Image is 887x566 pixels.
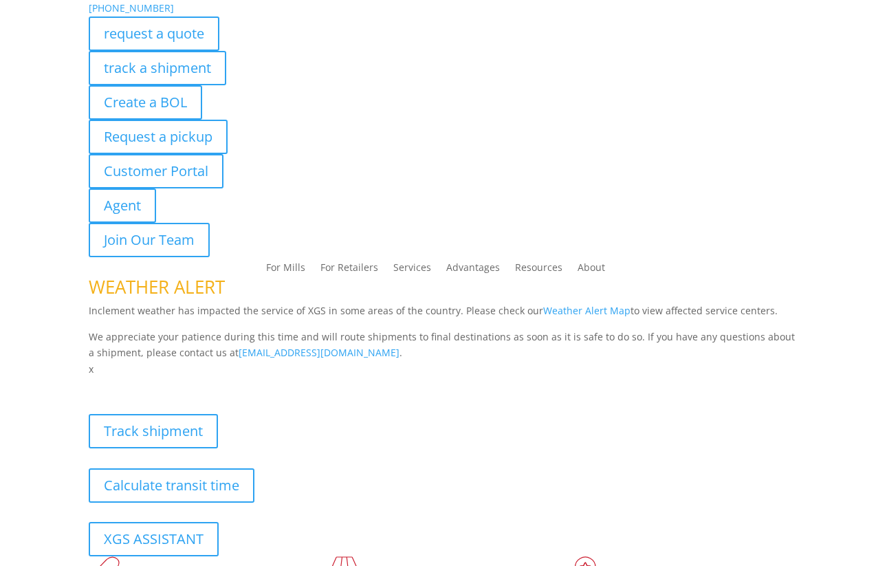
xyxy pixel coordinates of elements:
[239,346,399,359] a: [EMAIL_ADDRESS][DOMAIN_NAME]
[446,263,500,278] a: Advantages
[543,304,631,317] a: Weather Alert Map
[89,85,202,120] a: Create a BOL
[89,329,798,362] p: We appreciate your patience during this time and will route shipments to final destinations as so...
[89,303,798,329] p: Inclement weather has impacted the service of XGS in some areas of the country. Please check our ...
[89,380,395,393] b: Visibility, transparency, and control for your entire supply chain.
[578,263,605,278] a: About
[89,361,798,378] p: x
[89,414,218,448] a: Track shipment
[89,1,174,14] a: [PHONE_NUMBER]
[89,17,219,51] a: request a quote
[320,263,378,278] a: For Retailers
[89,120,228,154] a: Request a pickup
[515,263,562,278] a: Resources
[393,263,431,278] a: Services
[89,188,156,223] a: Agent
[89,223,210,257] a: Join Our Team
[89,522,219,556] a: XGS ASSISTANT
[89,274,225,299] span: WEATHER ALERT
[89,51,226,85] a: track a shipment
[266,263,305,278] a: For Mills
[89,154,223,188] a: Customer Portal
[89,468,254,503] a: Calculate transit time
